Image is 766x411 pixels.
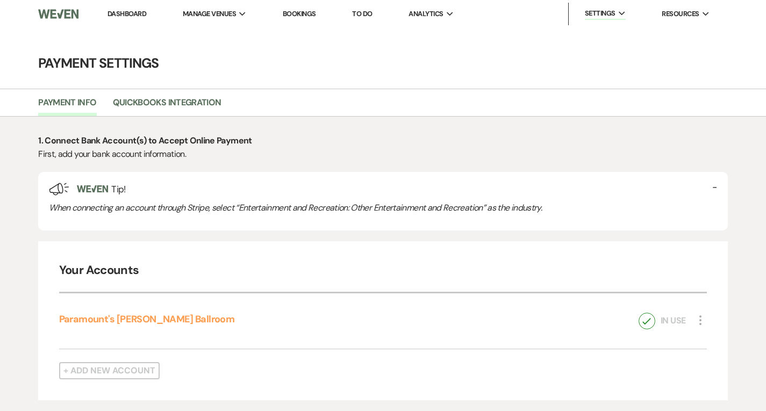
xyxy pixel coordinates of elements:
[59,262,707,279] h4: Your Accounts
[38,96,96,116] a: Payment Info
[38,172,728,231] div: Tip!
[49,183,69,196] img: loud-speaker-illustration.svg
[38,147,728,161] p: First, add your bank account information.
[585,8,615,19] span: Settings
[59,362,160,379] button: + Add New Account
[712,183,717,192] button: -
[283,9,316,18] a: Bookings
[639,313,685,329] div: In Use
[409,9,443,19] span: Analytics
[113,96,221,116] a: Quickbooks Integration
[352,9,372,18] a: To Do
[183,9,236,19] span: Manage Venues
[59,313,234,326] a: Paramount's [PERSON_NAME] Ballroom
[77,185,108,192] img: weven-logo-green.svg
[49,196,717,220] div: When connecting an account through Stripe, select “Entertainment and Recreation: Other Entertainm...
[108,9,146,18] a: Dashboard
[38,3,78,25] img: Weven Logo
[662,9,699,19] span: Resources
[38,134,728,148] p: 1. Connect Bank Account(s) to Accept Online Payment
